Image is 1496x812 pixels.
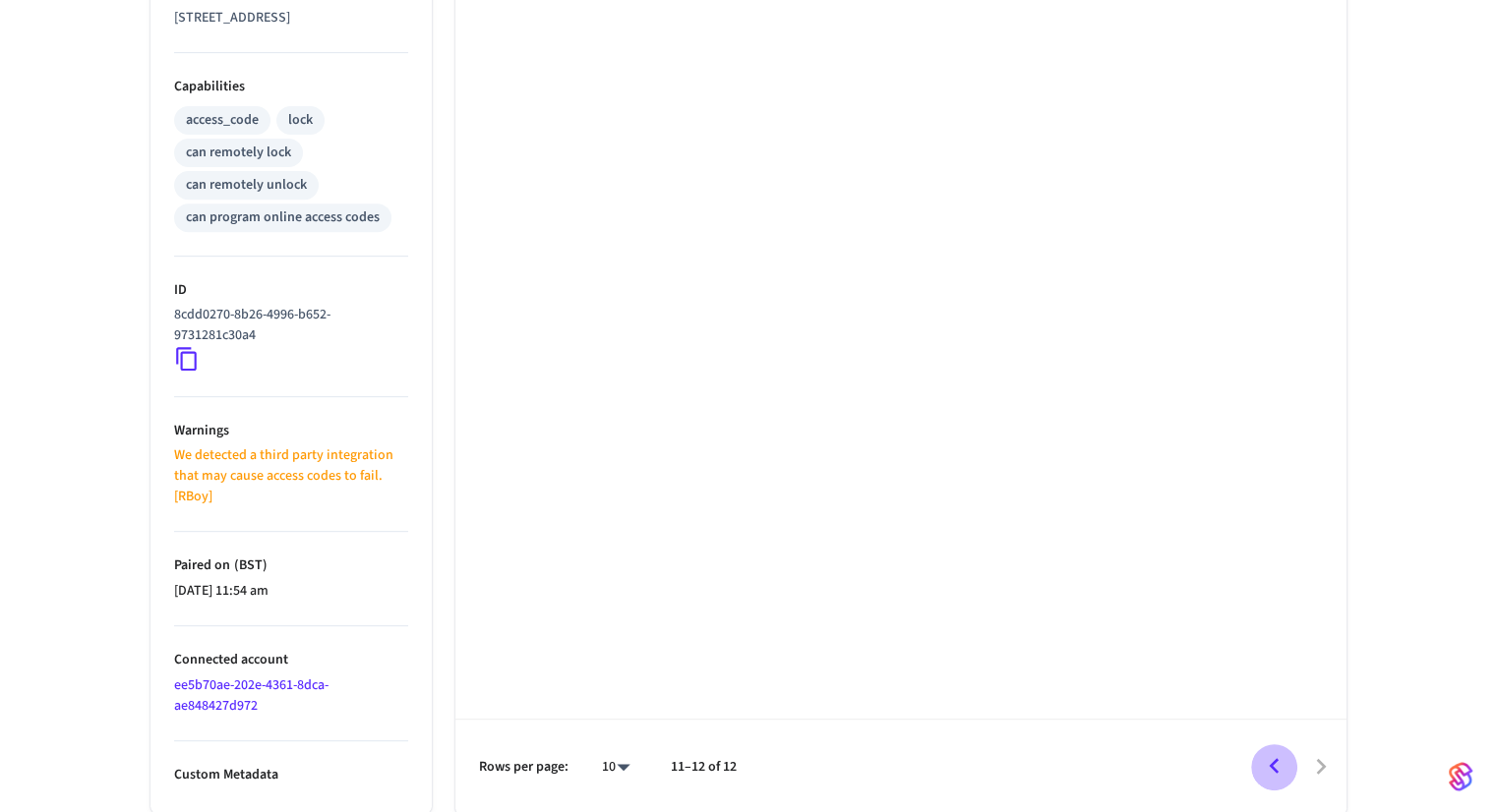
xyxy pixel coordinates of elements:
[174,650,408,670] p: Connected account
[174,675,329,716] a: ee5b70ae-202e-4361-8dca-ae848427d972
[1449,761,1472,792] img: SeamLogoGradient.69752ec5.svg
[174,581,408,602] p: [DATE] 11:54 am
[479,757,568,778] p: Rows per page:
[174,305,400,346] p: 8cdd0270-8b26-4996-b652-9731281c30a4
[1251,743,1297,789] button: Go to previous page
[592,753,639,782] div: 10
[174,8,408,29] p: [STREET_ADDRESS]
[174,280,408,301] p: ID
[186,143,291,163] div: can remotely lock
[174,765,408,785] p: Custom Metadata
[174,555,408,576] p: Paired on
[230,555,268,575] span: ( BST )
[174,421,408,441] p: Warnings
[288,110,313,131] div: lock
[186,207,380,228] div: can program online access codes
[186,110,259,131] div: access_code
[186,175,307,196] div: can remotely unlock
[671,757,737,778] p: 11–12 of 12
[174,77,408,97] p: Capabilities
[174,445,408,507] p: We detected a third party integration that may cause access codes to fail. [RBoy]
